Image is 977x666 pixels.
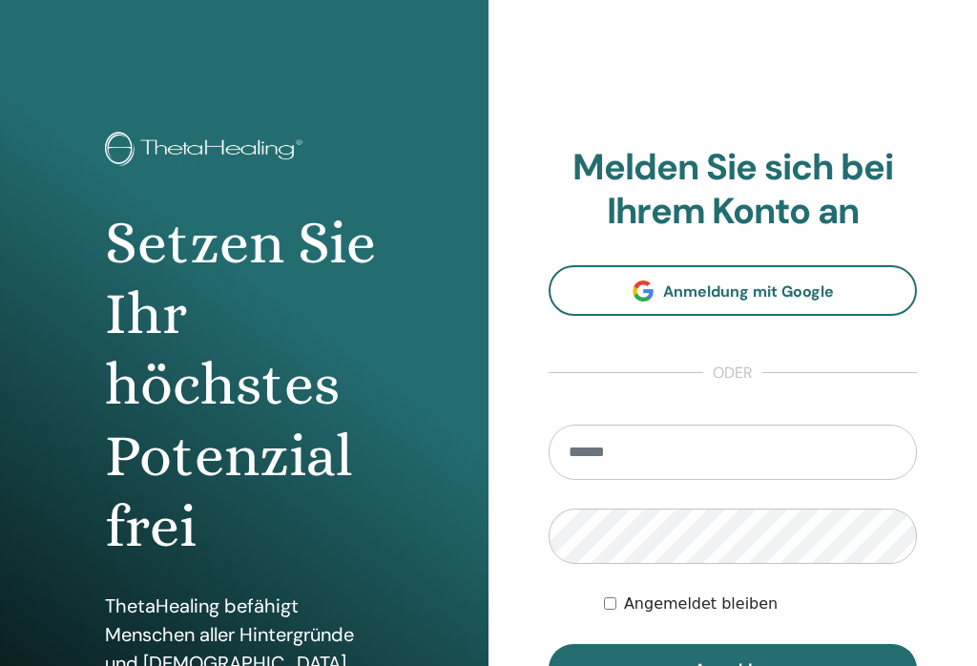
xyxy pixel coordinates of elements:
[105,208,383,563] h1: Setzen Sie Ihr höchstes Potenzial frei
[663,281,834,302] span: Anmeldung mit Google
[624,593,778,615] label: Angemeldet bleiben
[549,146,917,233] h2: Melden Sie sich bei Ihrem Konto an
[549,265,917,316] a: Anmeldung mit Google
[703,362,762,385] span: oder
[604,593,917,615] div: Keep me authenticated indefinitely or until I manually logout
